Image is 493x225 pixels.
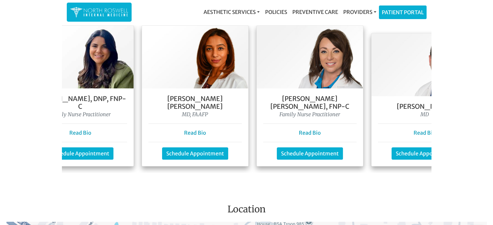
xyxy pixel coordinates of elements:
a: Schedule Appointment [392,147,458,160]
a: Preventive Care [289,6,340,18]
h5: [PERSON_NAME] [378,103,471,110]
h5: [PERSON_NAME] [PERSON_NAME], FNP-C [263,95,357,110]
h3: Location [5,204,488,218]
h5: [PERSON_NAME] [PERSON_NAME] [148,95,242,110]
a: Schedule Appointment [162,147,228,160]
img: North Roswell Internal Medicine [70,6,128,18]
i: Family Nurse Practitioner [279,111,340,118]
a: Aesthetic Services [201,6,262,18]
a: Read Bio [414,129,436,136]
img: Dr. Farah Mubarak Ali MD, FAAFP [142,26,248,88]
a: Policies [262,6,289,18]
i: MD, FAAFP [182,111,208,118]
a: Schedule Appointment [277,147,343,160]
a: Read Bio [69,129,91,136]
a: Read Bio [299,129,321,136]
img: Keela Weeks Leger, FNP-C [257,26,363,88]
a: Providers [340,6,379,18]
a: Patient Portal [379,6,426,19]
i: Family Nurse Practitioner [50,111,111,118]
a: Read Bio [184,129,206,136]
a: Schedule Appointment [47,147,113,160]
i: MD [420,111,429,118]
h5: [PERSON_NAME], DNP, FNP- C [34,95,127,110]
img: Dr. George Kanes [371,33,478,96]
